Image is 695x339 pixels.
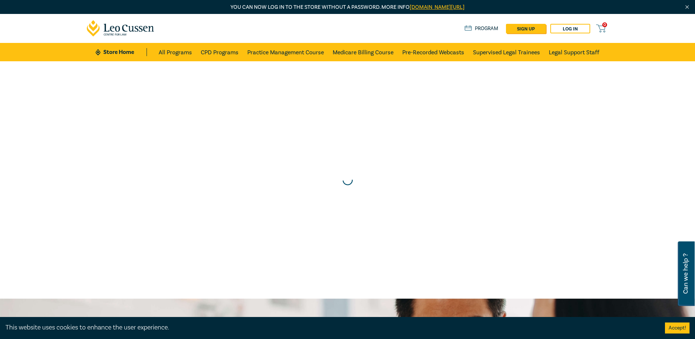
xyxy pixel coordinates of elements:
[682,246,689,302] span: Can we help ?
[410,4,465,11] a: [DOMAIN_NAME][URL]
[473,43,540,61] a: Supervised Legal Trainees
[333,43,393,61] a: Medicare Billing Course
[684,4,690,10] img: Close
[5,323,654,332] div: This website uses cookies to enhance the user experience.
[465,25,499,33] a: Program
[247,43,324,61] a: Practice Management Course
[87,3,609,11] p: You can now log in to the store without a password. More info
[159,43,192,61] a: All Programs
[96,48,147,56] a: Store Home
[506,24,546,33] a: sign up
[665,322,690,333] button: Accept cookies
[201,43,239,61] a: CPD Programs
[402,43,464,61] a: Pre-Recorded Webcasts
[602,22,607,27] span: 0
[549,43,599,61] a: Legal Support Staff
[550,24,590,33] a: Log in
